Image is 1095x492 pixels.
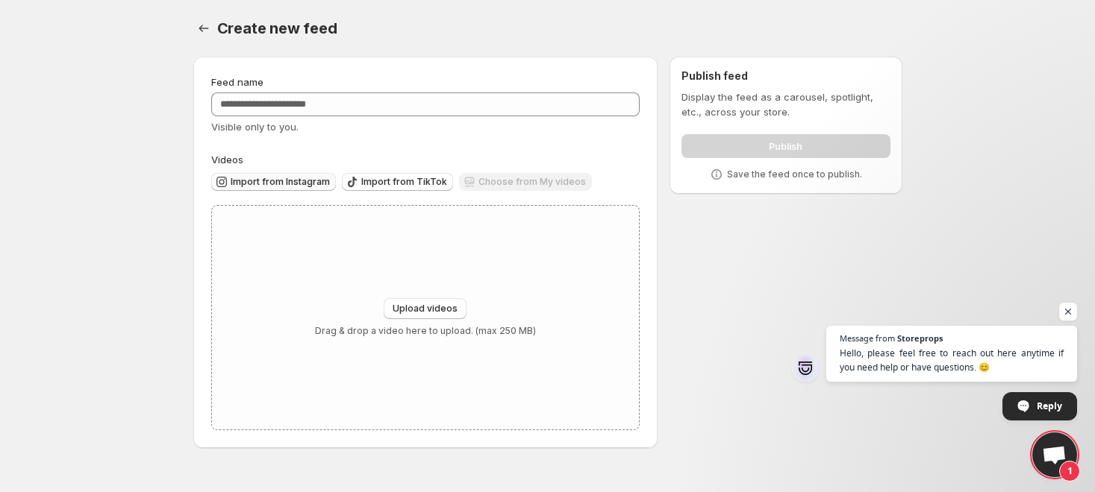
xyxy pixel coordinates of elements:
span: Visible only to you. [211,121,299,133]
span: Create new feed [217,19,337,37]
span: Storeprops [897,334,943,342]
span: Import from Instagram [231,176,330,188]
button: Settings [193,18,214,39]
button: Upload videos [384,298,467,319]
button: Import from TikTok [342,173,453,191]
button: Import from Instagram [211,173,336,191]
span: Reply [1037,393,1062,419]
h2: Publish feed [681,69,890,83]
div: Open chat [1032,432,1077,477]
p: Save the feed once to publish. [727,168,862,180]
p: Display the feed as a carousel, spotlight, etc., across your store. [681,89,890,119]
span: Feed name [211,76,263,88]
span: Import from TikTok [361,176,447,188]
p: Drag & drop a video here to upload. (max 250 MB) [315,325,536,337]
span: Hello, please feel free to reach out here anytime if you need help or have questions. 😊 [840,346,1064,374]
span: Message from [840,334,895,342]
span: Videos [211,154,243,165]
span: Upload videos [393,303,458,315]
span: 1 [1059,461,1080,482]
